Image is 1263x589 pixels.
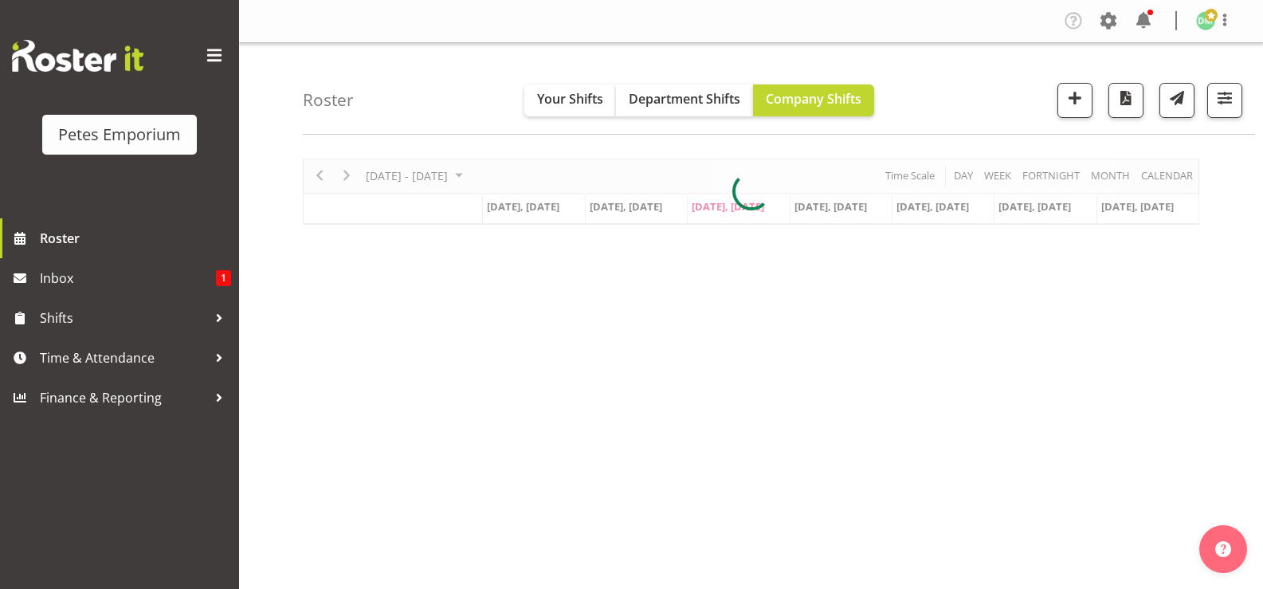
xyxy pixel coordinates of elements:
div: Petes Emporium [58,123,181,147]
button: Add a new shift [1057,83,1092,118]
img: Rosterit website logo [12,40,143,72]
span: Company Shifts [766,90,861,108]
span: Finance & Reporting [40,386,207,410]
span: Your Shifts [537,90,603,108]
img: david-mcauley697.jpg [1196,11,1215,30]
button: Your Shifts [524,84,616,116]
span: Roster [40,226,231,250]
span: Department Shifts [629,90,740,108]
span: Inbox [40,266,216,290]
button: Company Shifts [753,84,874,116]
button: Department Shifts [616,84,753,116]
span: Time & Attendance [40,346,207,370]
button: Download a PDF of the roster according to the set date range. [1108,83,1143,118]
span: 1 [216,270,231,286]
span: Shifts [40,306,207,330]
button: Filter Shifts [1207,83,1242,118]
button: Send a list of all shifts for the selected filtered period to all rostered employees. [1159,83,1194,118]
h4: Roster [303,91,354,109]
img: help-xxl-2.png [1215,541,1231,557]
